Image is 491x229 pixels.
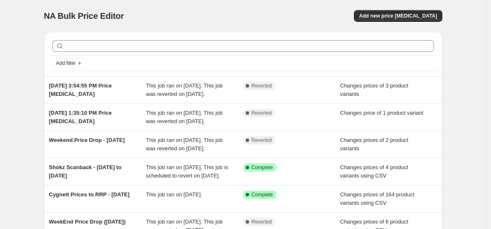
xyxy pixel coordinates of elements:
[146,82,223,97] span: This job ran on [DATE]. This job was reverted on [DATE].
[146,164,228,179] span: This job ran on [DATE]. This job is scheduled to revert on [DATE].
[44,11,124,21] span: NA Bulk Price Editor
[49,137,125,143] span: Weekend Price Drop - [DATE]
[49,82,112,97] span: [DATE] 3:54:55 PM Price [MEDICAL_DATA]
[49,219,126,225] span: WeekEnd Price Drop ([DATE])
[49,164,122,179] span: Shokz Scanback - [DATE] to [DATE]
[252,219,272,225] span: Reverted
[252,191,273,198] span: Complete
[252,110,272,116] span: Reverted
[56,60,76,67] span: Add filter
[359,13,437,19] span: Add new price [MEDICAL_DATA]
[252,82,272,89] span: Reverted
[340,137,408,152] span: Changes prices of 2 product variants
[340,82,408,97] span: Changes prices of 3 product variants
[340,191,414,206] span: Changes prices of 164 product variants using CSV
[340,164,408,179] span: Changes prices of 4 product variants using CSV
[252,137,272,144] span: Reverted
[49,191,130,198] span: Cygnett Prices to RRP - [DATE]
[146,137,223,152] span: This job ran on [DATE]. This job was reverted on [DATE].
[340,110,423,116] span: Changes price of 1 product variant
[52,58,86,68] button: Add filter
[49,110,112,124] span: [DATE] 1:35:10 PM Price [MEDICAL_DATA]
[146,191,202,198] span: This job ran on [DATE].
[252,164,273,171] span: Complete
[354,10,442,22] button: Add new price [MEDICAL_DATA]
[146,110,223,124] span: This job ran on [DATE]. This job was reverted on [DATE].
